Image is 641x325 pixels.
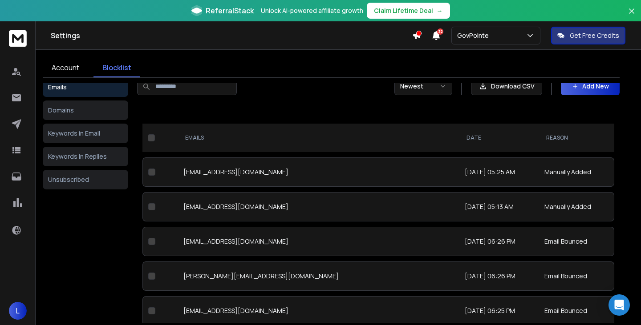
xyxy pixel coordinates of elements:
button: Emails [43,77,128,97]
td: [EMAIL_ADDRESS][DOMAIN_NAME] [178,227,459,256]
td: [DATE] 06:26 PM [459,261,539,291]
button: Download CSV [471,77,542,95]
td: Email Bounced [539,227,614,256]
button: Domains [43,100,128,120]
a: Account [43,59,88,77]
p: Add New [582,82,609,91]
button: L [9,302,27,320]
span: 32 [437,28,443,35]
td: Manually Added [539,192,614,221]
h1: Settings [51,30,412,41]
td: [DATE] 05:25 AM [459,157,539,187]
td: [DATE] 06:26 PM [459,227,539,256]
a: Blocklist [93,59,140,77]
button: Add New [561,77,620,95]
button: Keywords in Replies [43,147,128,166]
span: → [437,6,443,15]
button: Claim Lifetime Deal→ [367,3,450,19]
button: Close banner [626,5,637,27]
td: [DATE] 05:13 AM [459,192,539,221]
td: Email Bounced [539,261,614,291]
p: Unlock AI-powered affiliate growth [261,6,363,15]
th: DATE [459,124,539,152]
button: Keywords in Email [43,124,128,143]
td: [EMAIL_ADDRESS][DOMAIN_NAME] [178,192,459,221]
td: Manually Added [539,157,614,187]
th: REASON [539,124,614,152]
div: Open Intercom Messenger [609,294,630,316]
td: [PERSON_NAME][EMAIL_ADDRESS][DOMAIN_NAME] [178,261,459,291]
p: Get Free Credits [570,31,619,40]
span: ReferralStack [206,5,254,16]
p: GovPointe [457,31,492,40]
th: EMAILS [178,124,459,152]
button: Unsubscribed [43,170,128,189]
button: Newest [394,77,452,95]
td: [EMAIL_ADDRESS][DOMAIN_NAME] [178,157,459,187]
button: Get Free Credits [551,27,625,44]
